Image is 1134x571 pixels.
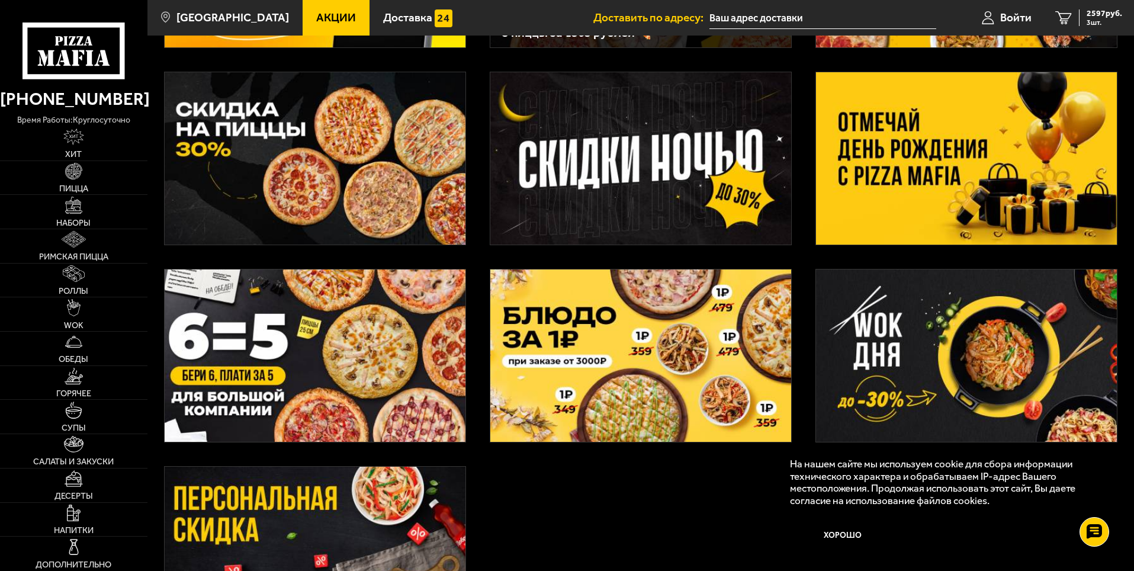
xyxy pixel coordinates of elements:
img: 15daf4d41897b9f0e9f617042186c801.svg [435,9,452,27]
span: Римская пицца [39,252,108,261]
span: [GEOGRAPHIC_DATA] [176,12,289,23]
span: 2597 руб. [1087,9,1122,18]
span: WOK [64,321,83,329]
span: Дополнительно [36,560,111,569]
span: Обеды [59,355,88,363]
input: Ваш адрес доставки [709,7,936,29]
span: Акции [316,12,356,23]
span: Напитки [54,526,94,534]
p: На нашем сайте мы используем cookie для сбора информации технического характера и обрабатываем IP... [790,458,1100,507]
h3: 3 пиццы за 1365 рублей 🍕 [502,27,779,39]
span: Горячее [56,389,91,397]
span: Десерты [54,492,93,500]
span: Доставка [383,12,432,23]
span: Роллы [59,287,88,295]
span: 3 шт. [1087,19,1122,26]
span: Войти [1000,12,1032,23]
span: Доставить по адресу: [593,12,709,23]
span: Хит [65,150,82,158]
span: Салаты и закуски [33,457,114,466]
button: Хорошо [790,518,897,554]
span: Пицца [59,184,88,193]
span: Супы [62,424,86,432]
span: Наборы [56,219,91,227]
